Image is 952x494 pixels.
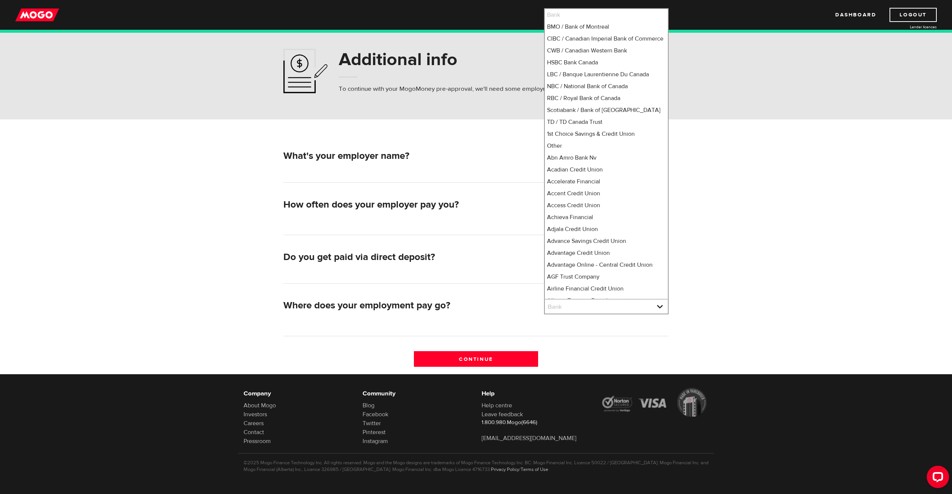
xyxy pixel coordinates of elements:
[363,420,381,427] a: Twitter
[244,420,264,427] a: Careers
[601,388,708,417] img: legal-icons-92a2ffecb4d32d839781d1b4e4802d7b.png
[244,437,271,445] a: Pressroom
[283,300,538,311] h2: Where does your employment pay go?
[339,84,608,93] p: To continue with your MogoMoney pre-approval, we'll need some employment and personal info.
[15,8,59,22] img: mogo_logo-11ee424be714fa7cbb0f0f49df9e16ec.png
[545,247,668,259] li: Advantage Credit Union
[244,402,276,409] a: About Mogo
[545,164,668,176] li: Acadian Credit Union
[545,176,668,187] li: Accelerate Financial
[244,389,351,398] h6: Company
[545,211,668,223] li: Achieva Financial
[363,429,386,436] a: Pinterest
[482,402,512,409] a: Help centre
[414,351,538,367] input: Continue
[545,21,668,33] li: BMO / Bank of Montreal
[545,92,668,104] li: RBC / Royal Bank of Canada
[339,50,608,69] h1: Additional info
[244,429,264,436] a: Contact
[545,33,668,45] li: CIBC / Canadian Imperial Bank of Commerce
[482,389,589,398] h6: Help
[482,419,589,426] p: 1.800.980.Mogo(6646)
[244,459,708,473] p: ©2025 Mogo Finance Technology Inc. All rights reserved. Mogo and the Mogo designs are trademarks ...
[545,152,668,164] li: Abn Amro Bank Nv
[363,437,388,445] a: Instagram
[545,271,668,283] li: AGF Trust Company
[545,295,668,307] li: Alberta Treasury Branches
[363,402,374,409] a: Blog
[545,57,668,68] li: HSBC Bank Canada
[283,49,328,93] img: application-ef4f7aff46a5c1a1d42a38d909f5b40b.svg
[545,259,668,271] li: Advantage Online - Central Credit Union
[244,411,267,418] a: Investors
[482,434,576,442] a: [EMAIL_ADDRESS][DOMAIN_NAME]
[545,80,668,92] li: NBC / National Bank of Canada
[482,411,523,418] a: Leave feedback
[545,128,668,140] li: 1st Choice Savings & Credit Union
[545,283,668,295] li: Airline Financial Credit Union
[363,389,470,398] h6: Community
[545,68,668,80] li: LBC / Banque Laurentienne Du Canada
[545,235,668,247] li: Advance Savings Credit Union
[545,199,668,211] li: Access Credit Union
[890,8,937,22] a: Logout
[545,140,668,152] li: Other
[545,116,668,128] li: TD / TD Canada Trust
[545,104,668,116] li: Scotiabank / Bank of [GEOGRAPHIC_DATA]
[283,199,538,211] h2: How often does your employer pay you?
[881,24,937,30] a: Lender licences
[545,223,668,235] li: Adjala Credit Union
[283,150,538,162] h2: What's your employer name?
[545,187,668,199] li: Accent Credit Union
[491,466,519,472] a: Privacy Policy
[835,8,876,22] a: Dashboard
[283,251,538,263] h2: Do you get paid via direct deposit?
[363,411,388,418] a: Facebook
[545,45,668,57] li: CWB / Canadian Western Bank
[545,9,668,21] li: Bank
[921,463,952,494] iframe: LiveChat chat widget
[521,466,548,472] a: Terms of Use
